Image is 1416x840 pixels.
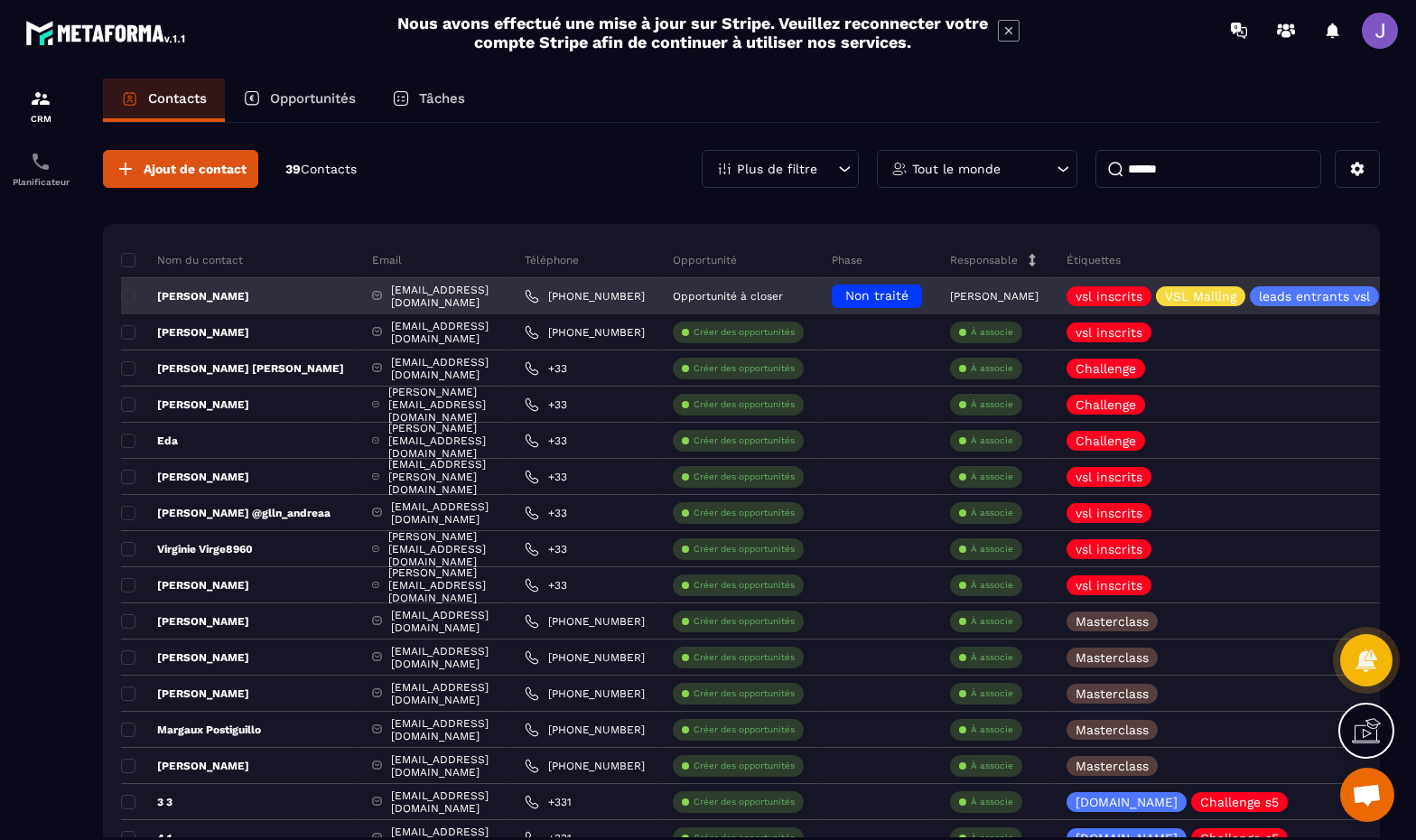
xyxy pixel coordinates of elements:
p: Créer des opportunités [694,398,795,411]
p: [PERSON_NAME] [121,650,249,665]
p: Tout le monde [912,163,1001,175]
p: À associe [971,398,1013,411]
p: [DOMAIN_NAME] [1076,796,1178,808]
p: [PERSON_NAME] [121,578,249,593]
p: Nom du contact [121,253,243,267]
a: +33 [525,470,567,484]
p: Créer des opportunités [694,543,795,555]
p: Créer des opportunités [694,687,795,700]
p: Challenge [1076,434,1136,447]
a: [PHONE_NUMBER] [525,759,645,773]
p: À associe [971,543,1013,555]
p: Responsable [950,253,1018,267]
p: Email [372,253,402,267]
a: [PHONE_NUMBER] [525,686,645,701]
p: Phase [832,253,862,267]
p: Créer des opportunités [694,723,795,736]
p: VSL Mailing [1165,290,1236,303]
a: [PHONE_NUMBER] [525,614,645,629]
p: vsl inscrits [1076,579,1142,592]
p: À associe [971,471,1013,483]
p: Challenge s5 [1200,796,1279,808]
p: [PERSON_NAME] @glln_andreaa [121,506,331,520]
p: [PERSON_NAME] [PERSON_NAME] [121,361,344,376]
a: Contacts [103,79,225,122]
p: Créer des opportunités [694,579,795,592]
p: Planificateur [5,177,77,187]
a: +33 [525,361,567,376]
p: Créer des opportunités [694,760,795,772]
p: Créer des opportunités [694,362,795,375]
p: Étiquettes [1067,253,1121,267]
p: Créer des opportunités [694,507,795,519]
p: Tâches [419,90,465,107]
a: formationformationCRM [5,74,77,137]
p: vsl inscrits [1076,326,1142,339]
img: scheduler [30,151,51,173]
p: Margaux Postiguillo [121,723,261,737]
a: [PHONE_NUMBER] [525,289,645,303]
span: Contacts [301,162,357,176]
a: +33 [525,434,567,448]
p: vsl inscrits [1076,543,1142,555]
a: +33 [525,542,567,556]
p: À associe [971,579,1013,592]
p: À associe [971,362,1013,375]
button: Ajout de contact [103,150,258,188]
p: Masterclass [1076,615,1149,628]
p: [PERSON_NAME] [950,290,1039,303]
p: Contacts [148,90,207,107]
p: Challenge [1076,362,1136,375]
p: À associe [971,760,1013,772]
span: Non traité [845,288,908,303]
p: Opportunité à closer [673,290,783,303]
p: Masterclass [1076,723,1149,736]
p: À associe [971,651,1013,664]
span: Ajout de contact [144,160,247,178]
img: formation [30,88,51,109]
a: [PHONE_NUMBER] [525,650,645,665]
a: Opportunités [225,79,374,122]
p: À associe [971,326,1013,339]
p: vsl inscrits [1076,471,1142,483]
p: À associe [971,615,1013,628]
p: 3 3 [121,795,172,809]
p: leads entrants vsl [1259,290,1370,303]
p: Masterclass [1076,760,1149,772]
a: [PHONE_NUMBER] [525,325,645,340]
p: [PERSON_NAME] [121,325,249,340]
p: [PERSON_NAME] [121,686,249,701]
p: Masterclass [1076,687,1149,700]
p: Créer des opportunités [694,796,795,808]
p: Créer des opportunités [694,326,795,339]
a: +33 [525,506,567,520]
p: Opportunités [270,90,356,107]
p: 39 [285,161,357,178]
p: Créer des opportunités [694,471,795,483]
a: schedulerschedulerPlanificateur [5,137,77,201]
img: logo [25,16,188,49]
p: Opportunité [673,253,737,267]
a: +331 [525,795,572,809]
a: [PHONE_NUMBER] [525,723,645,737]
p: vsl inscrits [1076,507,1142,519]
p: À associe [971,687,1013,700]
p: Challenge [1076,398,1136,411]
p: vsl inscrits [1076,290,1142,303]
p: Créer des opportunités [694,651,795,664]
p: À associe [971,434,1013,447]
p: CRM [5,114,77,124]
a: +33 [525,578,567,593]
p: À associe [971,507,1013,519]
a: Ouvrir le chat [1340,768,1394,822]
p: [PERSON_NAME] [121,470,249,484]
p: Eda [121,434,178,448]
p: Créer des opportunités [694,615,795,628]
p: [PERSON_NAME] [121,289,249,303]
p: Téléphone [525,253,579,267]
p: Plus de filtre [737,163,817,175]
p: [PERSON_NAME] [121,397,249,412]
p: [PERSON_NAME] [121,759,249,773]
a: Tâches [374,79,483,122]
p: Virginie Virge8960 [121,542,253,556]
